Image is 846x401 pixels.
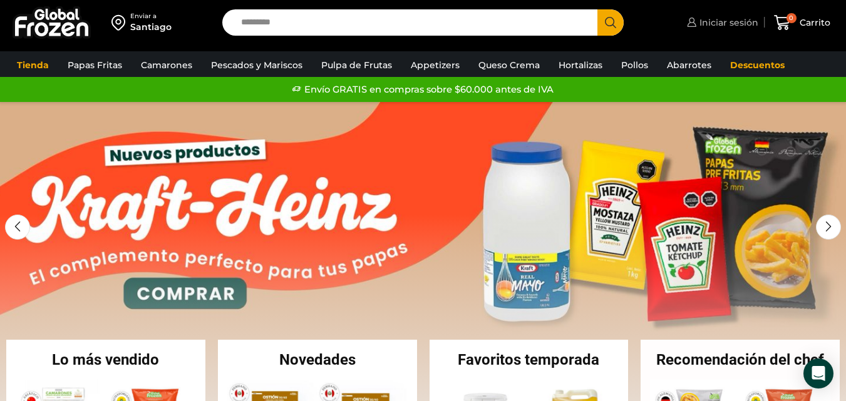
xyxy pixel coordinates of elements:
a: Descuentos [724,53,791,77]
button: Search button [597,9,624,36]
img: address-field-icon.svg [111,12,130,33]
a: 0 Carrito [771,8,833,38]
h2: Lo más vendido [6,352,205,367]
a: Abarrotes [661,53,718,77]
span: Iniciar sesión [696,16,758,29]
a: Hortalizas [552,53,609,77]
div: Santiago [130,21,172,33]
a: Pescados y Mariscos [205,53,309,77]
div: Next slide [816,215,841,240]
h2: Favoritos temporada [430,352,629,367]
a: Papas Fritas [61,53,128,77]
a: Iniciar sesión [684,10,758,35]
span: 0 [787,13,797,23]
a: Appetizers [405,53,466,77]
span: Carrito [797,16,830,29]
a: Tienda [11,53,55,77]
a: Pollos [615,53,654,77]
a: Pulpa de Frutas [315,53,398,77]
h2: Novedades [218,352,417,367]
a: Queso Crema [472,53,546,77]
div: Open Intercom Messenger [803,358,833,388]
h2: Recomendación del chef [641,352,840,367]
div: Enviar a [130,12,172,21]
a: Camarones [135,53,199,77]
div: Previous slide [5,215,30,240]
